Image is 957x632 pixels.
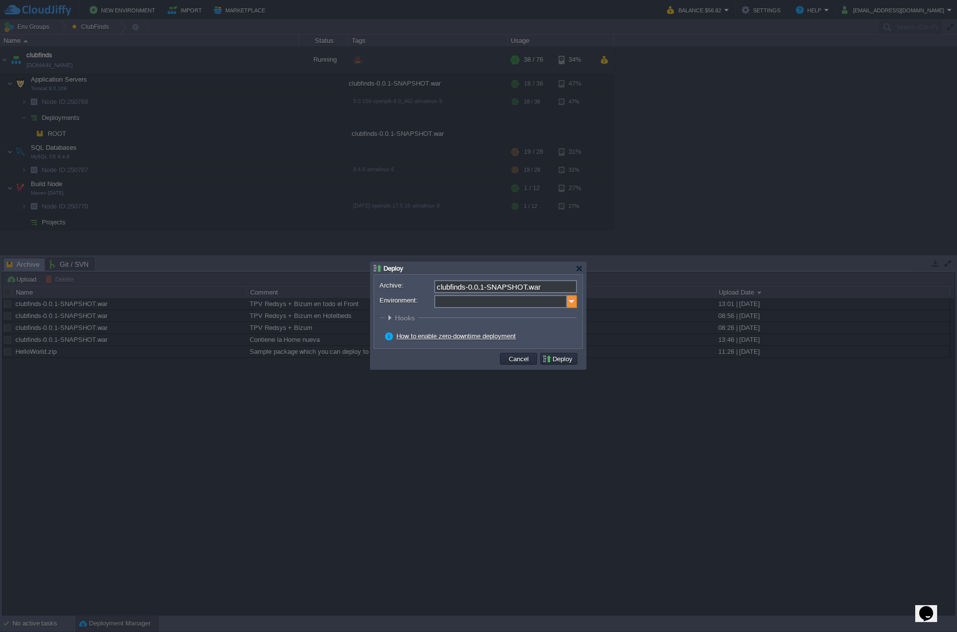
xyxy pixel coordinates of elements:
[396,332,516,340] a: How to enable zero-downtime deployment
[380,280,433,291] label: Archive:
[915,592,947,622] iframe: chat widget
[380,295,433,306] label: Environment:
[506,354,532,363] button: Cancel
[395,314,417,322] span: Hooks
[383,265,403,272] span: Deploy
[542,354,575,363] button: Deploy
